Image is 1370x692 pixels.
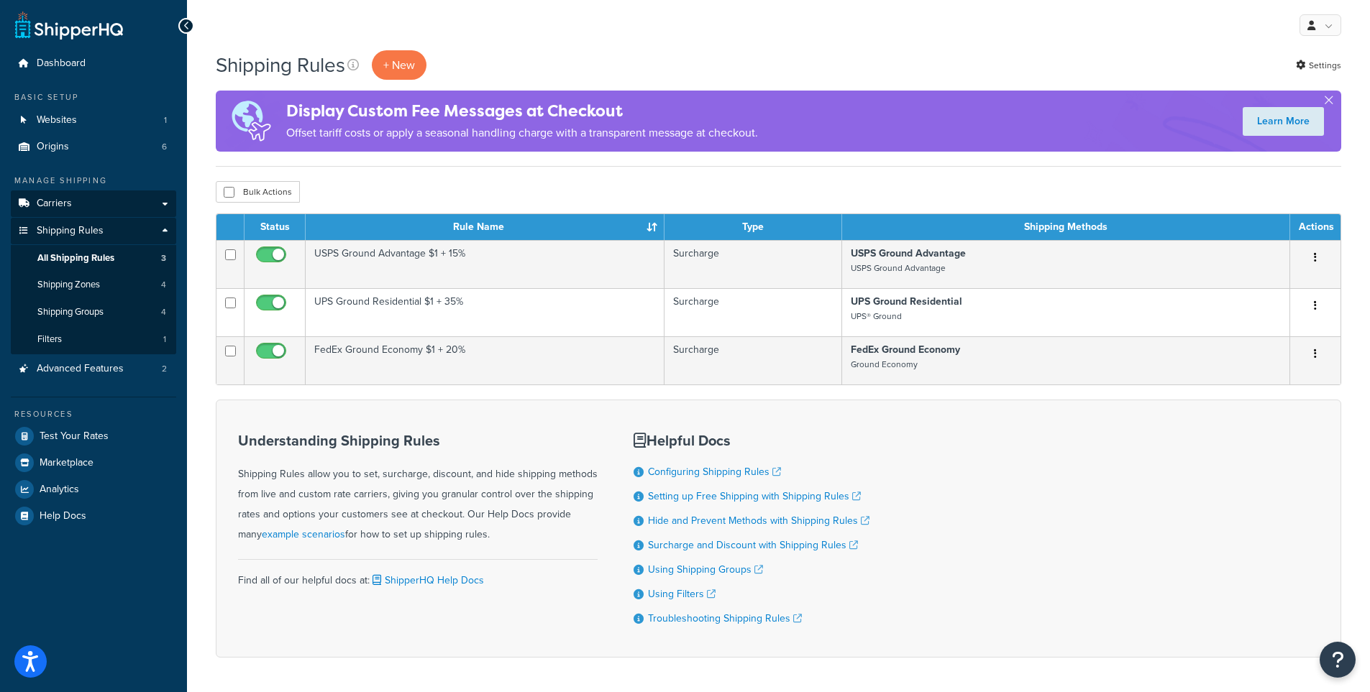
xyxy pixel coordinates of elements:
li: Websites [11,107,176,134]
small: Ground Economy [851,358,918,371]
span: Filters [37,333,62,346]
div: Manage Shipping [11,175,176,187]
a: Using Shipping Groups [648,562,763,577]
a: Setting up Free Shipping with Shipping Rules [648,489,861,504]
span: Origins [37,141,69,153]
span: Shipping Groups [37,306,104,318]
span: Analytics [40,484,79,496]
a: Filters 1 [11,326,176,353]
a: Carriers [11,190,176,217]
span: Marketplace [40,457,93,469]
span: 4 [161,306,166,318]
td: Surcharge [665,240,842,288]
td: USPS Ground Advantage $1 + 15% [306,240,665,288]
a: Test Your Rates [11,423,176,449]
h3: Understanding Shipping Rules [238,433,598,448]
a: ShipperHQ Home [15,11,123,40]
li: Origins [11,134,176,160]
button: Open Resource Center [1320,642,1356,678]
li: Shipping Zones [11,272,176,298]
a: Websites 1 [11,107,176,134]
div: Shipping Rules allow you to set, surcharge, discount, and hide shipping methods from live and cus... [238,433,598,545]
a: Origins 6 [11,134,176,160]
h4: Display Custom Fee Messages at Checkout [286,99,758,123]
a: Troubleshooting Shipping Rules [648,611,802,626]
h1: Shipping Rules [216,51,345,79]
a: Analytics [11,476,176,502]
span: Shipping Zones [37,279,100,291]
span: 6 [162,141,167,153]
a: Shipping Groups 4 [11,299,176,326]
th: Rule Name : activate to sort column ascending [306,214,665,240]
span: 4 [161,279,166,291]
a: Advanced Features 2 [11,356,176,382]
span: Carriers [37,198,72,210]
a: Learn More [1243,107,1324,136]
li: Shipping Rules [11,218,176,354]
td: UPS Ground Residential $1 + 35% [306,288,665,336]
span: All Shipping Rules [37,252,114,264]
a: Marketplace [11,450,176,476]
li: All Shipping Rules [11,245,176,272]
a: Surcharge and Discount with Shipping Rules [648,538,858,553]
span: Dashboard [37,57,86,70]
span: Help Docs [40,510,86,522]
a: Settings [1296,55,1341,75]
a: example scenarios [262,527,345,542]
span: 2 [162,363,167,375]
td: Surcharge [665,336,842,384]
div: Find all of our helpful docs at: [238,559,598,591]
th: Actions [1290,214,1341,240]
th: Type [665,214,842,240]
span: 1 [163,333,166,346]
p: Offset tariff costs or apply a seasonal handling charge with a transparent message at checkout. [286,123,758,143]
td: FedEx Ground Economy $1 + 20% [306,336,665,384]
a: Using Filters [648,586,716,601]
li: Shipping Groups [11,299,176,326]
a: Help Docs [11,503,176,529]
a: Shipping Rules [11,218,176,244]
div: Basic Setup [11,91,176,103]
a: All Shipping Rules 3 [11,245,176,272]
p: + New [372,50,426,80]
a: Shipping Zones 4 [11,272,176,298]
span: Websites [37,114,77,126]
li: Filters [11,326,176,353]
span: 1 [164,114,167,126]
span: 3 [161,252,166,264]
span: Advanced Features [37,363,124,375]
button: Bulk Actions [216,181,300,203]
a: ShipperHQ Help Docs [370,573,484,588]
strong: UPS Ground Residential [851,294,962,309]
small: USPS Ground Advantage [851,262,946,275]
th: Status [245,214,306,240]
span: Test Your Rates [40,430,109,443]
small: UPS® Ground [851,310,902,323]
td: Surcharge [665,288,842,336]
a: Dashboard [11,50,176,77]
img: duties-banner-06bc72dcb5fe05cb3f9472aba00be2ae8eb53ab6f0d8bb03d382ba314ac3c341.png [216,91,286,152]
span: Shipping Rules [37,225,104,237]
a: Hide and Prevent Methods with Shipping Rules [648,513,869,528]
strong: FedEx Ground Economy [851,342,960,357]
strong: USPS Ground Advantage [851,246,966,261]
th: Shipping Methods [842,214,1290,240]
a: Configuring Shipping Rules [648,464,781,479]
li: Advanced Features [11,356,176,382]
h3: Helpful Docs [634,433,869,448]
div: Resources [11,408,176,420]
